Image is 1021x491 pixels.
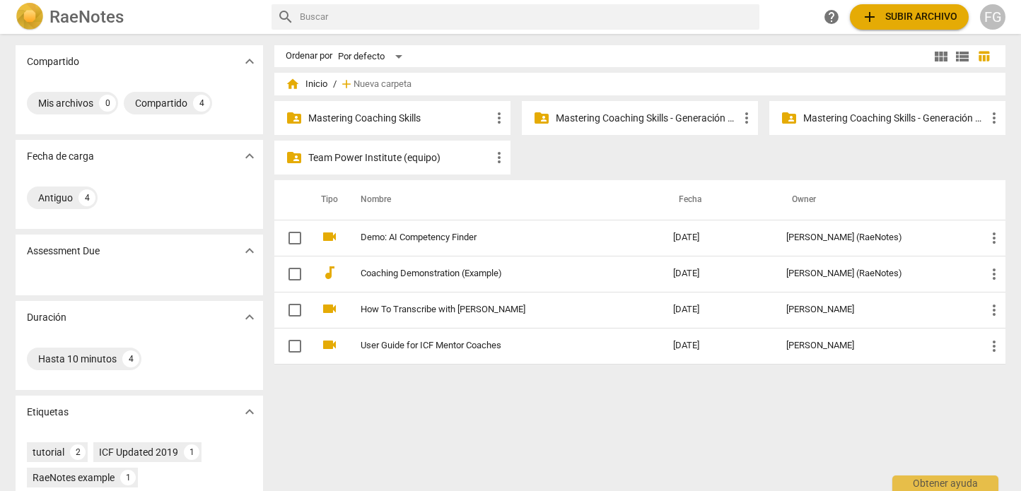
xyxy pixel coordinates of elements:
div: 1 [184,444,199,460]
a: User Guide for ICF Mentor Coaches [361,341,622,351]
div: [PERSON_NAME] (RaeNotes) [786,232,963,243]
p: Fecha de carga [27,149,94,164]
span: more_vert [491,149,508,166]
span: more_vert [986,110,1003,126]
input: Buscar [300,6,754,28]
button: Mostrar más [239,240,260,261]
span: view_list [954,48,971,65]
button: FG [980,4,1005,30]
div: 4 [78,189,95,206]
span: expand_more [241,242,258,259]
p: Mastering Coaching Skills - Generación 31 [556,111,738,126]
span: add [861,8,878,25]
div: [PERSON_NAME] [786,341,963,351]
span: more_vert [986,302,1003,319]
span: folder_shared [286,149,303,166]
div: Ordenar por [286,51,332,61]
a: LogoRaeNotes [16,3,260,31]
button: Mostrar más [239,146,260,167]
th: Tipo [310,180,344,220]
p: Duración [27,310,66,325]
a: How To Transcribe with [PERSON_NAME] [361,304,622,315]
span: audiotrack [321,264,338,281]
span: videocam [321,300,338,317]
p: Mastering Coaching Skills - Generación 32 [803,111,986,126]
div: 2 [70,444,86,460]
button: Mostrar más [239,401,260,422]
td: [DATE] [662,292,776,328]
div: Compartido [135,96,187,110]
span: more_vert [986,230,1003,247]
span: more_vert [491,110,508,126]
span: more_vert [986,338,1003,355]
div: Mis archivos [38,96,93,110]
div: [PERSON_NAME] (RaeNotes) [786,268,963,279]
div: ICF Updated 2019 [99,445,178,459]
button: Lista [952,46,973,67]
span: expand_more [241,53,258,70]
button: Tabla [973,46,994,67]
div: tutorial [33,445,64,459]
h2: RaeNotes [49,7,124,27]
th: Nombre [344,180,662,220]
span: expand_more [241,148,258,165]
span: help [823,8,840,25]
span: Subir archivo [861,8,957,25]
button: Subir [850,4,969,30]
div: 1 [120,470,136,485]
span: home [286,77,300,91]
td: [DATE] [662,256,776,292]
span: folder_shared [286,110,303,126]
button: Mostrar más [239,307,260,328]
div: Hasta 10 minutos [38,352,117,366]
span: videocam [321,336,338,353]
a: Demo: AI Competency Finder [361,232,622,243]
span: Inicio [286,77,327,91]
div: Antiguo [38,191,73,205]
p: Assessment Due [27,244,100,259]
th: Fecha [662,180,776,220]
span: expand_more [241,309,258,326]
p: Compartido [27,54,79,69]
span: folder_shared [533,110,550,126]
span: / [333,79,337,90]
span: more_vert [986,266,1003,283]
td: [DATE] [662,220,776,256]
p: Etiquetas [27,405,69,420]
a: Coaching Demonstration (Example) [361,268,622,279]
span: search [277,8,294,25]
div: Obtener ayuda [892,475,998,491]
td: [DATE] [662,328,776,364]
span: expand_more [241,403,258,420]
span: add [339,77,354,91]
button: Mostrar más [239,51,260,72]
p: Mastering Coaching Skills [308,111,491,126]
span: videocam [321,228,338,245]
span: more_vert [738,110,755,126]
div: 4 [193,95,210,112]
span: folder_shared [781,110,798,126]
span: table_chart [977,49,991,63]
img: Logo [16,3,44,31]
th: Owner [775,180,974,220]
button: Cuadrícula [930,46,952,67]
div: [PERSON_NAME] [786,304,963,315]
div: 4 [122,350,139,367]
span: Nueva carpeta [354,79,412,90]
div: 0 [99,95,116,112]
div: Por defecto [338,45,407,68]
div: RaeNotes example [33,471,115,485]
a: Obtener ayuda [819,4,844,30]
span: view_module [933,48,950,65]
p: Team Power Institute (equipo) [308,150,491,165]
